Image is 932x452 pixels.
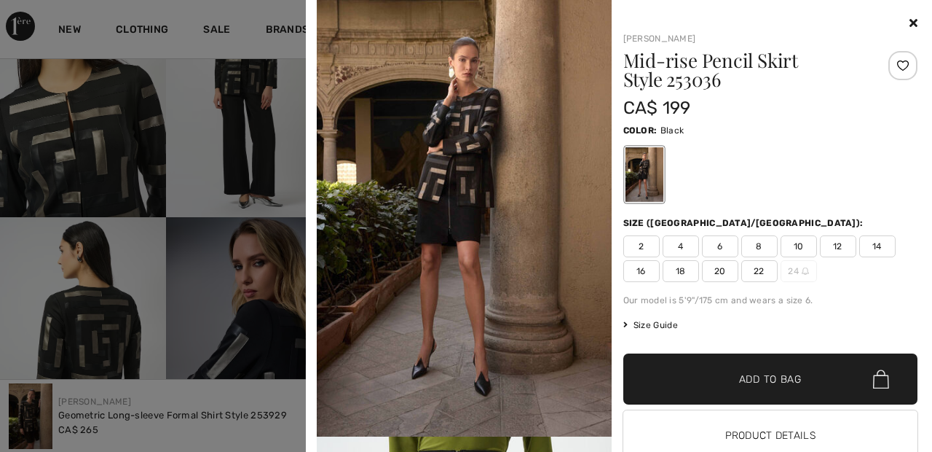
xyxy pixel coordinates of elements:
span: 16 [623,260,660,282]
span: 22 [741,260,778,282]
span: CA$ 199 [623,98,691,118]
span: 14 [859,235,896,257]
span: Color: [623,125,657,136]
span: Size Guide [623,319,678,332]
span: 10 [781,235,817,257]
span: Add to Bag [739,372,802,387]
span: Chat [31,10,61,23]
img: ring-m.svg [802,268,809,275]
div: Black [625,147,663,202]
span: 20 [702,260,738,282]
span: 4 [663,235,699,257]
span: 18 [663,260,699,282]
span: Black [660,125,684,136]
span: 6 [702,235,738,257]
div: Size ([GEOGRAPHIC_DATA]/[GEOGRAPHIC_DATA]): [623,217,866,230]
span: 2 [623,235,660,257]
img: Bag.svg [873,370,889,389]
button: Add to Bag [623,354,918,405]
h1: Mid-rise Pencil Skirt Style 253036 [623,51,869,89]
span: 24 [781,260,817,282]
a: [PERSON_NAME] [623,34,696,44]
div: Our model is 5'9"/175 cm and wears a size 6. [623,294,918,307]
span: 8 [741,235,778,257]
span: 12 [820,235,856,257]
